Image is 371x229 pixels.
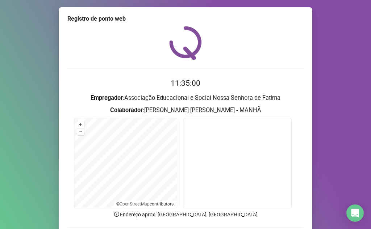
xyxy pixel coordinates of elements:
div: Registro de ponto web [67,14,304,23]
h3: : [PERSON_NAME] [PERSON_NAME] - MANHÃ [67,106,304,115]
button: – [77,128,84,135]
strong: Colaborador [110,107,143,114]
time: 11:35:00 [171,79,200,88]
div: Open Intercom Messenger [346,204,364,222]
p: Endereço aprox. : [GEOGRAPHIC_DATA], [GEOGRAPHIC_DATA] [67,211,304,219]
h3: : Associação Educacional e Social Nossa Senhora de Fatima [67,93,304,103]
a: OpenStreetMap [120,202,150,207]
img: QRPoint [169,26,202,60]
strong: Empregador [91,94,123,101]
button: + [77,121,84,128]
li: © contributors. [116,202,175,207]
span: info-circle [113,211,120,217]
